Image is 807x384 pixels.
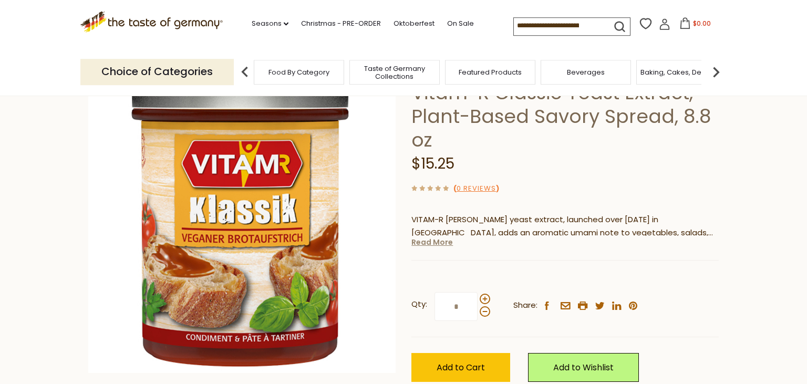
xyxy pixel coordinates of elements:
a: Baking, Cakes, Desserts [640,68,722,76]
a: 0 Reviews [457,183,496,194]
a: Christmas - PRE-ORDER [301,18,381,29]
a: Beverages [567,68,605,76]
img: Vitam-R Classic Yeast Extract, Plant-Based Savory Spread, 8.8 oz [88,66,396,373]
p: VITAM-R [PERSON_NAME] yeast extract, launched over [DATE] in [GEOGRAPHIC_DATA], adds an aromatic ... [411,213,719,240]
span: $0.00 [693,19,711,28]
span: $15.25 [411,153,454,174]
a: Add to Wishlist [528,353,639,382]
img: next arrow [706,61,727,82]
img: previous arrow [234,61,255,82]
a: On Sale [447,18,474,29]
span: Share: [513,299,537,312]
a: Food By Category [268,68,329,76]
span: ( ) [453,183,499,193]
strong: Qty: [411,298,427,311]
h1: Vitam-R Classic Yeast Extract, Plant-Based Savory Spread, 8.8 oz [411,81,719,152]
input: Qty: [434,292,478,321]
a: Oktoberfest [394,18,434,29]
a: Read More [411,237,453,247]
a: Seasons [252,18,288,29]
button: $0.00 [672,17,717,33]
a: Featured Products [459,68,522,76]
a: Taste of Germany Collections [353,65,437,80]
p: Choice of Categories [80,59,234,85]
span: Add to Cart [437,361,485,373]
button: Add to Cart [411,353,510,382]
